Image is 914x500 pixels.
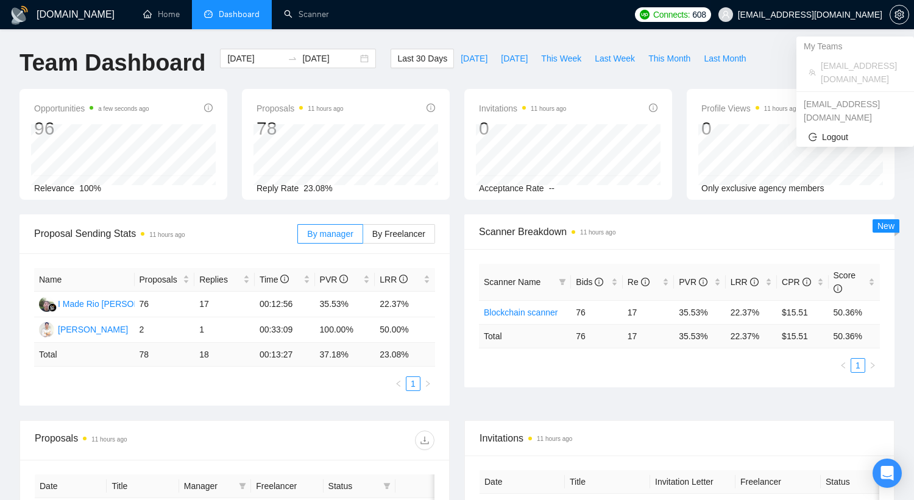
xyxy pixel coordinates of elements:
[571,324,622,348] td: 76
[35,431,235,450] div: Proposals
[391,376,406,391] li: Previous Page
[194,317,255,343] td: 1
[834,284,842,293] span: info-circle
[260,275,289,284] span: Time
[821,470,906,494] th: Status
[34,343,135,367] td: Total
[98,105,149,112] time: a few seconds ago
[851,359,865,372] a: 1
[194,268,255,292] th: Replies
[479,224,880,239] span: Scanner Breakdown
[255,343,315,367] td: 00:13:27
[391,49,454,68] button: Last 30 Days
[424,380,431,387] span: right
[802,278,811,286] span: info-circle
[255,292,315,317] td: 00:12:56
[623,324,674,348] td: 17
[484,308,558,317] a: Blockchain scanner
[236,477,249,495] span: filter
[339,275,348,283] span: info-circle
[257,183,299,193] span: Reply Rate
[397,52,447,65] span: Last 30 Days
[79,183,101,193] span: 100%
[58,297,172,311] div: I Made Rio [PERSON_NAME]
[288,54,297,63] span: swap-right
[461,52,487,65] span: [DATE]
[308,105,343,112] time: 11 hours ago
[782,277,810,287] span: CPR
[809,133,817,141] span: logout
[701,183,824,193] span: Only exclusive agency members
[406,377,420,390] a: 1
[427,104,435,112] span: info-circle
[750,278,759,286] span: info-circle
[454,49,494,68] button: [DATE]
[239,482,246,490] span: filter
[257,101,344,116] span: Proposals
[796,37,914,56] div: My Teams
[479,183,544,193] span: Acceptance Rate
[391,376,406,391] button: left
[135,268,195,292] th: Proposals
[315,317,375,343] td: 100.00%
[559,278,566,286] span: filter
[777,324,828,348] td: $ 15.51
[595,278,603,286] span: info-circle
[34,117,149,140] div: 96
[375,292,435,317] td: 22.37%
[204,10,213,18] span: dashboard
[399,275,408,283] span: info-circle
[257,117,344,140] div: 78
[674,300,725,324] td: 35.53%
[642,49,697,68] button: This Month
[288,54,297,63] span: to
[699,278,707,286] span: info-circle
[851,358,865,373] li: 1
[140,273,181,286] span: Proposals
[375,317,435,343] td: 50.00%
[194,343,255,367] td: 18
[135,292,195,317] td: 76
[701,101,799,116] span: Profile Views
[501,52,528,65] span: [DATE]
[537,435,572,442] time: 11 hours ago
[255,317,315,343] td: 00:33:09
[320,275,349,284] span: PVR
[777,300,828,324] td: $15.51
[829,324,880,348] td: 50.36 %
[869,362,876,369] span: right
[873,459,902,488] div: Open Intercom Messenger
[692,8,706,21] span: 608
[821,59,902,86] span: [EMAIL_ADDRESS][DOMAIN_NAME]
[280,275,289,283] span: info-circle
[39,298,172,308] a: IMI Made Rio [PERSON_NAME]
[372,229,425,239] span: By Freelancer
[726,324,777,348] td: 22.37 %
[395,380,402,387] span: left
[35,474,107,498] th: Date
[571,300,622,324] td: 76
[701,117,799,140] div: 0
[406,376,420,391] li: 1
[91,436,127,443] time: 11 hours ago
[674,324,725,348] td: 35.53 %
[39,297,54,312] img: IM
[531,105,566,112] time: 11 hours ago
[648,52,690,65] span: This Month
[415,431,434,450] button: download
[143,9,180,19] a: homeHome
[697,49,753,68] button: Last Month
[219,9,260,19] span: Dashboard
[653,8,690,21] span: Connects:
[251,474,323,498] th: Freelancer
[381,477,393,495] span: filter
[479,117,566,140] div: 0
[107,474,179,498] th: Title
[48,303,57,312] img: gigradar-bm.png
[302,52,358,65] input: End date
[890,10,909,19] a: setting
[303,183,332,193] span: 23.08%
[865,358,880,373] button: right
[890,5,909,24] button: setting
